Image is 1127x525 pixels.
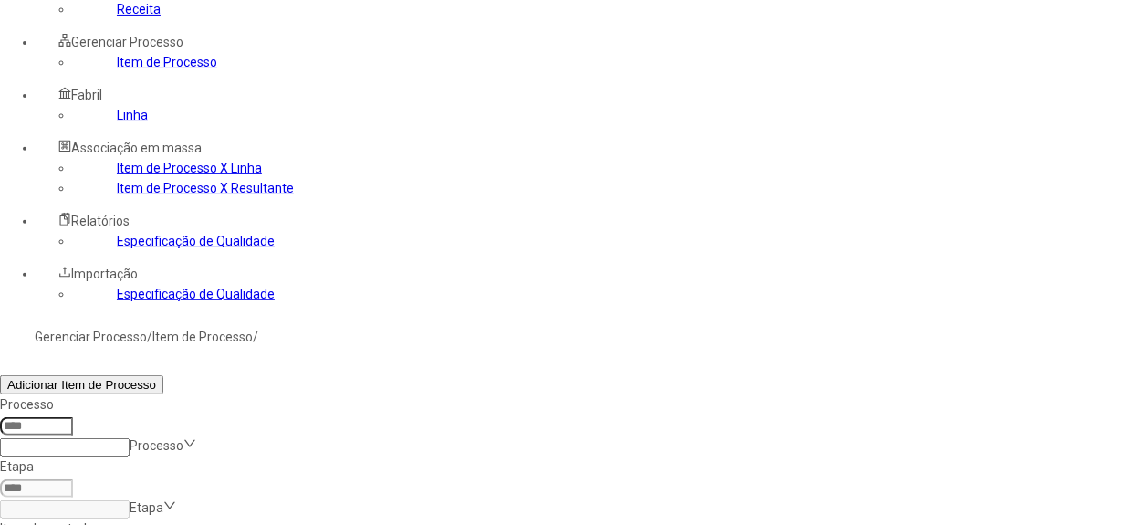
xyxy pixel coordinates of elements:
a: Gerenciar Processo [35,330,147,344]
a: Especificação de Qualidade [117,234,275,248]
span: Associação em massa [71,141,202,155]
span: Relatórios [71,214,130,228]
nz-breadcrumb-separator: / [253,330,258,344]
nz-breadcrumb-separator: / [147,330,152,344]
a: Linha [117,108,148,122]
span: Fabril [71,88,102,102]
nz-select-placeholder: Etapa [130,500,163,515]
a: Item de Processo X Resultante [117,181,294,195]
span: Adicionar Item de Processo [7,378,156,392]
nz-select-placeholder: Processo [130,438,183,453]
a: Item de Processo [117,55,217,69]
span: Gerenciar Processo [71,35,183,49]
a: Especificação de Qualidade [117,287,275,301]
span: Importação [71,267,138,281]
a: Item de Processo [152,330,253,344]
a: Receita [117,2,161,16]
a: Item de Processo X Linha [117,161,262,175]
